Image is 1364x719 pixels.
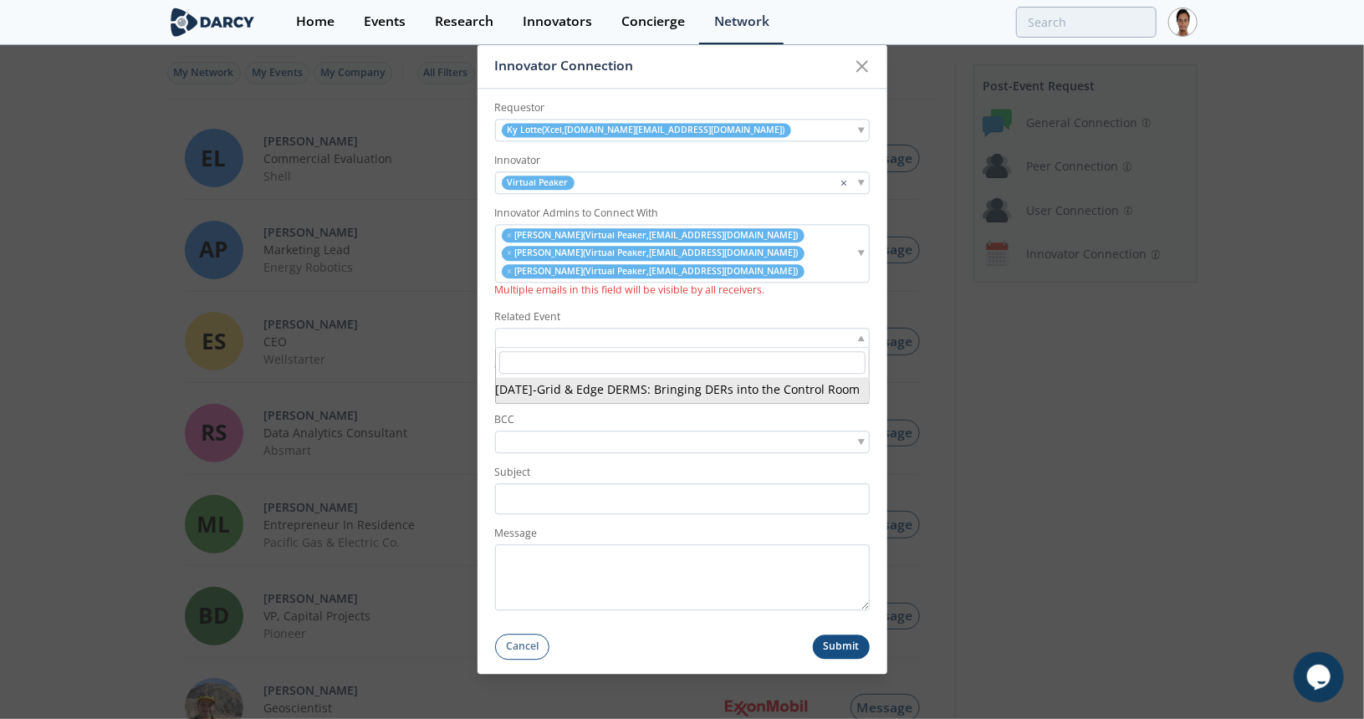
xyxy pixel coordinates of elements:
[515,247,799,259] span: bchew@virtual-peaker.com
[495,310,870,325] label: Related Event
[621,15,685,28] div: Concierge
[495,100,870,115] label: Requestor
[495,119,870,141] div: Ky Lotte(Xcel,[DOMAIN_NAME][EMAIL_ADDRESS][DOMAIN_NAME])
[495,154,870,169] label: Innovator
[1016,7,1157,38] input: Advanced Search
[364,15,406,28] div: Events
[496,382,861,398] span: [DATE] - Grid & Edge DERMS: Bringing DERs into the Control Room
[495,224,870,283] div: remove element [PERSON_NAME](Virtual Peaker,[EMAIL_ADDRESS][DOMAIN_NAME]) remove element [PERSON_...
[515,229,799,241] span: amullaney@virtual-peaker.com
[813,635,870,659] button: Submit
[523,15,592,28] div: Innovators
[296,15,335,28] div: Home
[495,283,870,298] p: Multiple emails in this field will be visible by all receivers.
[1168,8,1198,37] img: Profile
[508,229,513,241] span: remove element
[714,15,769,28] div: Network
[515,265,799,277] span: jquigley@virtual-peaker.com
[495,207,870,222] label: Innovator Admins to Connect With
[508,247,513,259] span: remove element
[508,265,513,277] span: remove element
[495,171,870,194] div: Virtual Peaker ×
[841,174,848,192] span: ×
[508,124,785,136] span: ky.w.lotte@xcelenergy.com
[495,51,847,83] div: Innovator Connection
[435,15,493,28] div: Research
[495,526,870,541] label: Message
[495,413,870,428] label: BCC
[495,634,550,660] button: Cancel
[1294,652,1347,702] iframe: chat widget
[502,176,575,190] span: Virtual Peaker
[495,465,870,480] label: Subject
[167,8,258,37] img: logo-wide.svg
